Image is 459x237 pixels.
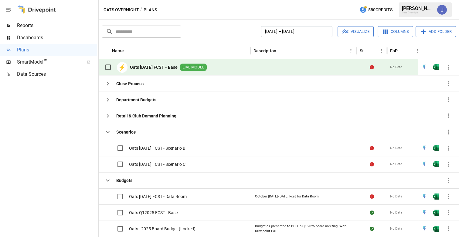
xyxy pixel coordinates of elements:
[433,193,439,200] div: Open in Excel
[421,210,427,216] div: Open in Quick Edit
[421,226,427,232] div: Open in Quick Edit
[421,161,427,167] div: Open in Quick Edit
[421,145,427,151] div: Open in Quick Edit
[347,47,355,55] button: Description column menu
[129,145,185,151] span: Oats [DATE] FCST - Scenario B
[112,48,124,53] div: Name
[390,162,402,167] span: No Data
[129,210,178,216] span: Oats Q12025 FCST - Base
[370,210,374,216] div: Sync complete
[116,97,156,103] b: Department Budgets
[370,193,374,200] div: Error during sync.
[433,193,439,200] img: excel-icon.76473adf.svg
[433,226,439,232] img: excel-icon.76473adf.svg
[116,113,176,119] b: Retail & Club Demand Planning
[17,58,80,66] span: SmartModel
[413,47,422,55] button: EoP Cash column menu
[116,177,132,183] b: Budgets
[433,64,439,70] div: Open in Excel
[357,4,395,16] button: 580Credits
[129,193,187,200] span: Oats [DATE] FCST - Data Room
[17,22,97,29] span: Reports
[360,48,368,53] div: Status
[421,161,427,167] img: quick-edit-flash.b8aec18c.svg
[180,64,207,70] span: LIVE MODEL
[277,47,285,55] button: Sort
[370,64,374,70] div: Error during sync.
[129,161,185,167] span: Oats [DATE] FCST - Scenario C
[378,26,413,37] button: Columns
[116,129,136,135] b: Scenarios
[421,193,427,200] div: Open in Quick Edit
[370,145,374,151] div: Error during sync.
[17,46,97,54] span: Plans
[433,1,450,18] button: Jeff Feng
[140,6,142,14] div: /
[433,161,439,167] img: excel-icon.76473adf.svg
[370,161,374,167] div: Error during sync.
[405,47,413,55] button: Sort
[433,145,439,151] img: excel-icon.76473adf.svg
[261,26,332,37] button: [DATE] – [DATE]
[390,65,402,70] span: No Data
[390,226,402,231] span: No Data
[421,193,427,200] img: quick-edit-flash.b8aec18c.svg
[421,226,427,232] img: quick-edit-flash.b8aec18c.svg
[402,11,433,14] div: Oats Overnight
[390,210,402,215] span: No Data
[370,226,374,232] div: Sync complete
[421,64,427,70] div: Open in Quick Edit
[255,224,352,233] div: Budget as presented to BOD in Q1 2025 board meeting. With Drivepoint P&L
[433,210,439,216] div: Open in Excel
[255,194,319,199] div: October [DATE]-[DATE] Fcst for Data Room
[43,58,48,65] span: ™
[17,71,97,78] span: Data Sources
[253,48,276,53] div: Description
[437,5,447,15] img: Jeff Feng
[129,226,195,232] span: Oats - 2025 Board Budget (Locked)
[433,210,439,216] img: excel-icon.76473adf.svg
[130,64,178,70] b: Oats [DATE] FCST - Base
[402,5,433,11] div: [PERSON_NAME]
[116,81,144,87] b: Close Process
[390,194,402,199] span: No Data
[446,47,454,55] button: Sort
[390,146,402,151] span: No Data
[433,226,439,232] div: Open in Excel
[421,64,427,70] img: quick-edit-flash.b8aec18c.svg
[124,47,133,55] button: Sort
[377,47,386,55] button: Status column menu
[421,210,427,216] img: quick-edit-flash.b8aec18c.svg
[433,145,439,151] div: Open in Excel
[104,6,139,14] button: Oats Overnight
[368,6,393,14] span: 580 Credits
[369,47,377,55] button: Sort
[416,26,456,37] button: Add Folder
[117,62,127,73] div: ⚡
[433,161,439,167] div: Open in Excel
[390,48,404,53] div: EoP Cash
[17,34,97,41] span: Dashboards
[338,26,374,37] button: Visualize
[433,64,439,70] img: excel-icon.76473adf.svg
[421,145,427,151] img: quick-edit-flash.b8aec18c.svg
